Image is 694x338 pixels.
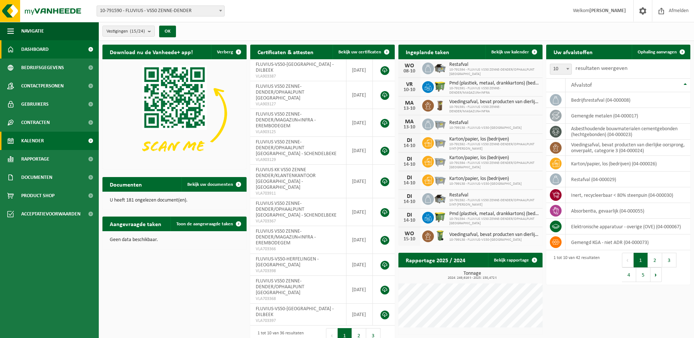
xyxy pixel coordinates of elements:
span: 10-791591 - FLUVIUS VS50 ZENNE-DENDER/MAGAZIJN+INFRA [449,105,539,114]
div: 14-10 [402,181,417,186]
span: FLUVIUS VS50 ZENNE-DENDER/MAGAZIJN+INFRA - EREMBODEGEM [256,229,316,246]
span: Ophaling aanvragen [638,50,677,55]
span: Afvalstof [571,82,592,88]
span: 10-791592 - FLUVIUS VS50 ZENNE-DENDER/OPHAALPUNT SINT-[PERSON_NAME] [449,142,539,151]
span: Product Shop [21,187,55,205]
div: VR [402,82,417,87]
td: [DATE] [346,81,373,109]
span: FLUVIUS VS50 ZENNE-DENDER/OPHAALPUNT [GEOGRAPHIC_DATA] [256,278,304,296]
div: DI [402,212,417,218]
span: VLA903129 [256,157,341,163]
span: 10-799138 - FLUVIUS-VS50-[GEOGRAPHIC_DATA] [449,182,522,186]
span: FLUVIUS KK VS50 ZENNE DENDER/KLANTENKANTOOR [GEOGRAPHIC_DATA] - [GEOGRAPHIC_DATA] [256,167,316,190]
button: Vestigingen(15/24) [102,26,155,37]
button: Next [650,267,662,282]
div: WO [402,231,417,237]
td: elektronische apparatuur - overige (OVE) (04-000067) [566,219,690,234]
span: VLA703398 [256,268,341,274]
span: Restafval [449,192,539,198]
span: 10-791590 - FLUVIUS - VS50 ZENNE-DENDER [97,6,224,16]
span: 10-791594 - FLUVIUS VS50 ZENNE-DENDER/OPHAALPUNT [GEOGRAPHIC_DATA] [449,161,539,170]
span: FLUVIUS-VS50-[GEOGRAPHIC_DATA] - DILBEEK [256,306,334,318]
p: Geen data beschikbaar. [110,237,239,243]
h2: Ingeplande taken [398,45,457,59]
td: [DATE] [346,254,373,276]
td: gemengde metalen (04-000017) [566,108,690,124]
td: voedingsafval, bevat producten van dierlijke oorsprong, onverpakt, categorie 3 (04-000024) [566,140,690,156]
button: OK [159,26,176,37]
span: 10-791594 - FLUVIUS VS50 ZENNE-DENDER/OPHAALPUNT [GEOGRAPHIC_DATA] [449,68,539,76]
span: VLA703911 [256,191,341,196]
img: Download de VHEPlus App [102,59,247,168]
span: Voedingsafval, bevat producten van dierlijke oorsprong, onverpakt, categorie 3 [449,232,539,238]
span: FLUVIUS VS50 ZENNE-DENDER/OPHAALPUNT [GEOGRAPHIC_DATA] - SCHENDELBEKE [256,201,337,218]
span: FLUVIUS-VS50-HERFELINGEN - [GEOGRAPHIC_DATA] [256,256,319,268]
span: 10-791592 - FLUVIUS VS50 ZENNE-DENDER/OPHAALPUNT SINT-[PERSON_NAME] [449,198,539,207]
div: DI [402,175,417,181]
span: 10 [550,64,572,75]
a: Bekijk uw certificaten [333,45,394,59]
h2: Documenten [102,177,149,191]
div: 10-10 [402,87,417,93]
img: WB-5000-GAL-GY-01 [434,192,446,204]
div: MA [402,100,417,106]
img: WB-0140-HPE-GN-50 [434,229,446,242]
td: [DATE] [346,109,373,137]
span: VLA903127 [256,101,341,107]
a: Bekijk rapportage [488,253,542,267]
a: Bekijk uw kalender [485,45,542,59]
span: Contracten [21,113,50,132]
span: Restafval [449,120,522,126]
span: VLA703367 [256,218,341,224]
span: 2024: 249,616 t - 2025: 150,472 t [402,276,543,280]
img: WB-1100-HPE-GN-50 [434,211,446,223]
img: WB-5000-GAL-GY-01 [434,61,446,74]
h2: Certificaten & attesten [250,45,321,59]
span: Documenten [21,168,52,187]
a: Ophaling aanvragen [632,45,690,59]
span: Toon de aangevraagde taken [176,222,233,226]
td: [DATE] [346,304,373,326]
div: 13-10 [402,125,417,130]
span: Restafval [449,62,539,68]
span: 10 [550,64,571,74]
span: VLA903125 [256,129,341,135]
span: Karton/papier, los (bedrijven) [449,155,539,161]
div: 08-10 [402,69,417,74]
count: (15/24) [130,29,145,34]
span: Bedrijfsgegevens [21,59,64,77]
div: 15-10 [402,237,417,242]
button: 5 [636,267,650,282]
p: U heeft 181 ongelezen document(en). [110,198,239,203]
td: [DATE] [346,137,373,165]
span: Karton/papier, los (bedrijven) [449,136,539,142]
a: Toon de aangevraagde taken [170,217,246,231]
span: Voedingsafval, bevat producten van dierlijke oorsprong, onverpakt, categorie 3 [449,99,539,105]
td: karton/papier, los (bedrijven) (04-000026) [566,156,690,172]
td: [DATE] [346,198,373,226]
div: 13-10 [402,106,417,111]
img: WB-2500-GAL-GY-01 [434,155,446,167]
span: VLA703368 [256,296,341,302]
td: [DATE] [346,276,373,304]
td: gemengd KGA - niet ADR (04-000073) [566,234,690,250]
span: 10-791590 - FLUVIUS - VS50 ZENNE-DENDER [97,5,225,16]
span: VLA703397 [256,318,341,324]
strong: [PERSON_NAME] [589,8,626,14]
h2: Aangevraagde taken [102,217,169,231]
div: MA [402,119,417,125]
span: Pmd (plastiek, metaal, drankkartons) (bedrijven) [449,211,539,217]
span: Vestigingen [106,26,145,37]
span: FLUVIUS VS50 ZENNE-DENDER/MAGAZIJN+INFRA - EREMBODEGEM [256,112,316,129]
h2: Rapportage 2025 / 2024 [398,253,473,267]
td: asbesthoudende bouwmaterialen cementgebonden (hechtgebonden) (04-000023) [566,124,690,140]
span: Bekijk uw certificaten [338,50,381,55]
span: Bekijk uw documenten [187,182,233,187]
span: Karton/papier, los (bedrijven) [449,176,522,182]
div: WO [402,63,417,69]
img: WB-2500-GAL-GY-01 [434,173,446,186]
span: FLUVIUS VS50 ZENNE-DENDER/OPHAALPUNT [GEOGRAPHIC_DATA] [256,84,304,101]
img: WB-2500-GAL-GY-01 [434,136,446,149]
td: bedrijfsrestafval (04-000008) [566,92,690,108]
div: 14-10 [402,143,417,149]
